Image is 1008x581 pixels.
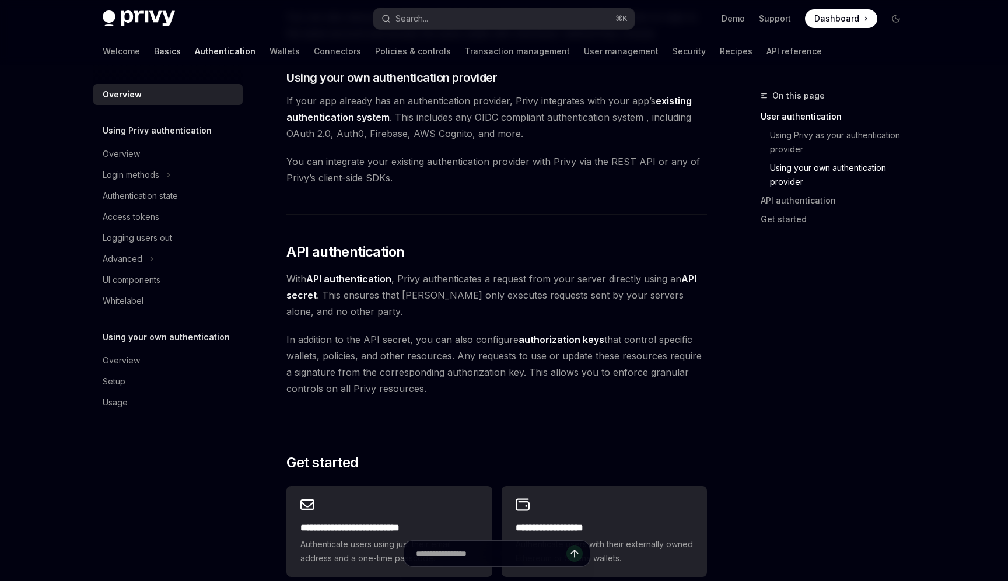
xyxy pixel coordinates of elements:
[814,13,859,24] span: Dashboard
[103,10,175,27] img: dark logo
[93,371,243,392] a: Setup
[300,537,478,565] span: Authenticate users using just their email address and a one-time passcode.
[286,93,707,142] span: If your app already has an authentication provider, Privy integrates with your app’s . This inclu...
[673,37,706,65] a: Security
[720,37,752,65] a: Recipes
[154,37,181,65] a: Basics
[195,37,256,65] a: Authentication
[103,210,159,224] div: Access tokens
[887,9,905,28] button: Toggle dark mode
[395,12,428,26] div: Search...
[103,87,142,101] div: Overview
[772,89,825,103] span: On this page
[375,37,451,65] a: Policies & controls
[93,269,243,290] a: UI components
[615,14,628,23] span: ⌘ K
[761,210,915,229] a: Get started
[103,252,142,266] div: Advanced
[373,8,635,29] button: Search...⌘K
[502,486,707,577] a: **** **** **** ****Authenticate users with their externally owned Ethereum or Solana wallets.
[584,37,659,65] a: User management
[761,191,915,210] a: API authentication
[103,294,143,308] div: Whitelabel
[516,537,693,565] span: Authenticate users with their externally owned Ethereum or Solana wallets.
[761,107,915,126] a: User authentication
[93,84,243,105] a: Overview
[805,9,877,28] a: Dashboard
[93,206,243,228] a: Access tokens
[465,37,570,65] a: Transaction management
[93,290,243,311] a: Whitelabel
[93,350,243,371] a: Overview
[770,159,915,191] a: Using your own authentication provider
[93,228,243,249] a: Logging users out
[759,13,791,24] a: Support
[286,331,707,397] span: In addition to the API secret, you can also configure that control specific wallets, policies, an...
[93,143,243,164] a: Overview
[103,231,172,245] div: Logging users out
[103,353,140,367] div: Overview
[103,37,140,65] a: Welcome
[519,334,604,345] strong: authorization keys
[306,273,391,285] strong: API authentication
[103,330,230,344] h5: Using your own authentication
[103,147,140,161] div: Overview
[286,153,707,186] span: You can integrate your existing authentication provider with Privy via the REST API or any of Pri...
[103,374,125,388] div: Setup
[269,37,300,65] a: Wallets
[314,37,361,65] a: Connectors
[103,273,160,287] div: UI components
[103,189,178,203] div: Authentication state
[286,243,404,261] span: API authentication
[286,69,497,86] span: Using your own authentication provider
[766,37,822,65] a: API reference
[770,126,915,159] a: Using Privy as your authentication provider
[93,392,243,413] a: Usage
[103,395,128,409] div: Usage
[103,168,159,182] div: Login methods
[722,13,745,24] a: Demo
[566,545,583,562] button: Send message
[286,453,358,472] span: Get started
[286,271,707,320] span: With , Privy authenticates a request from your server directly using an . This ensures that [PERS...
[103,124,212,138] h5: Using Privy authentication
[93,185,243,206] a: Authentication state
